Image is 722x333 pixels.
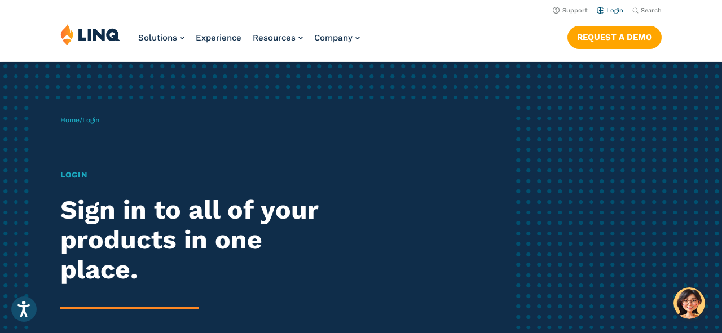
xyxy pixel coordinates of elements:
[632,6,662,15] button: Open Search Bar
[82,116,99,124] span: Login
[60,24,120,45] img: LINQ | K‑12 Software
[253,33,303,43] a: Resources
[673,287,705,319] button: Hello, have a question? Let’s chat.
[60,116,80,124] a: Home
[567,26,662,48] a: Request a Demo
[138,33,177,43] span: Solutions
[253,33,296,43] span: Resources
[138,33,184,43] a: Solutions
[641,7,662,14] span: Search
[597,7,623,14] a: Login
[60,116,99,124] span: /
[138,24,360,61] nav: Primary Navigation
[314,33,360,43] a: Company
[60,169,338,181] h1: Login
[553,7,588,14] a: Support
[314,33,353,43] span: Company
[567,24,662,48] nav: Button Navigation
[60,195,338,285] h2: Sign in to all of your products in one place.
[196,33,241,43] a: Experience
